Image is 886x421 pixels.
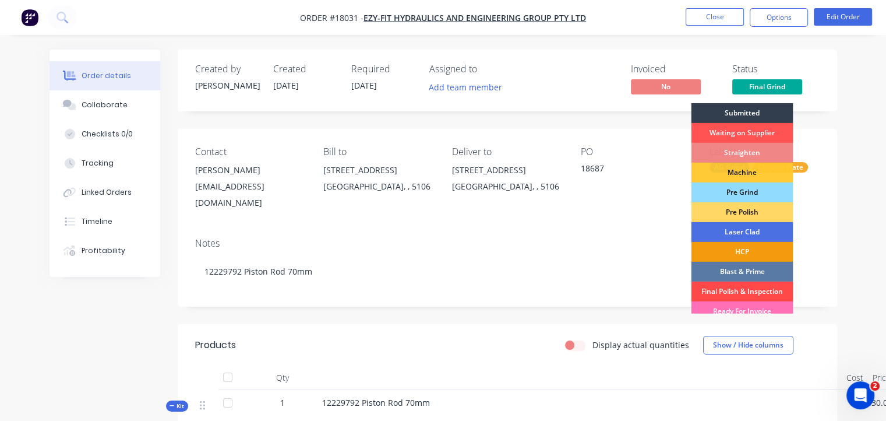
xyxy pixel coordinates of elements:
[750,8,808,27] button: Options
[631,79,701,94] span: No
[691,163,793,183] div: Machine
[452,162,562,199] div: [STREET_ADDRESS][GEOGRAPHIC_DATA], , 5106
[195,162,305,211] div: [PERSON_NAME][EMAIL_ADDRESS][DOMAIN_NAME]
[50,207,160,236] button: Timeline
[82,158,114,169] div: Tracking
[322,397,430,408] span: 12229792 Piston Rod 70mm
[166,401,188,412] div: Kit
[351,80,377,91] span: [DATE]
[50,178,160,207] button: Linked Orders
[691,143,793,163] div: Straighten
[195,162,305,178] div: [PERSON_NAME]
[870,381,880,391] span: 2
[452,178,562,195] div: [GEOGRAPHIC_DATA], , 5106
[273,80,299,91] span: [DATE]
[814,8,872,26] button: Edit Order
[50,61,160,90] button: Order details
[842,366,868,390] div: Cost
[82,187,132,198] div: Linked Orders
[248,366,317,390] div: Qty
[323,162,433,199] div: [STREET_ADDRESS][GEOGRAPHIC_DATA], , 5106
[429,64,546,75] div: Assigned to
[691,183,793,202] div: Pre Grind
[452,146,562,157] div: Deliver to
[50,90,160,120] button: Collaborate
[631,64,718,75] div: Invoiced
[691,202,793,222] div: Pre Polish
[691,301,793,321] div: Ready For Invoice
[351,64,415,75] div: Required
[300,12,363,23] span: Order #18031 -
[170,402,185,411] span: Kit
[691,242,793,262] div: HCP
[50,120,160,149] button: Checklists 0/0
[422,79,508,95] button: Add team member
[21,9,38,26] img: Factory
[703,336,793,355] button: Show / Hide columns
[691,262,793,282] div: Blast & Prime
[592,339,689,351] label: Display actual quantities
[195,64,259,75] div: Created by
[581,162,691,178] div: 18687
[363,12,586,23] a: Ezy-Fit Hydraulics and Engineering Group Pty Ltd
[82,245,125,256] div: Profitability
[273,64,337,75] div: Created
[323,178,433,195] div: [GEOGRAPHIC_DATA], , 5106
[691,103,793,123] div: Submitted
[691,282,793,301] div: Final Polish & Inspection
[195,338,236,352] div: Products
[732,79,802,94] span: Final Grind
[732,79,802,97] button: Final Grind
[82,100,128,110] div: Collaborate
[50,149,160,178] button: Tracking
[195,178,305,211] div: [EMAIL_ADDRESS][DOMAIN_NAME]
[82,129,133,139] div: Checklists 0/0
[323,162,433,178] div: [STREET_ADDRESS]
[452,162,562,178] div: [STREET_ADDRESS]
[195,79,259,92] div: [PERSON_NAME]
[581,146,691,157] div: PO
[732,64,820,75] div: Status
[195,146,305,157] div: Contact
[686,8,744,26] button: Close
[195,238,820,249] div: Notes
[82,71,131,81] div: Order details
[429,79,509,95] button: Add team member
[195,254,820,289] div: 12229792 Piston Rod 70mm
[691,123,793,143] div: Waiting on Supplier
[846,381,874,409] iframe: Intercom live chat
[691,222,793,242] div: Laser Clad
[280,397,285,409] span: 1
[82,216,112,227] div: Timeline
[323,146,433,157] div: Bill to
[50,236,160,265] button: Profitability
